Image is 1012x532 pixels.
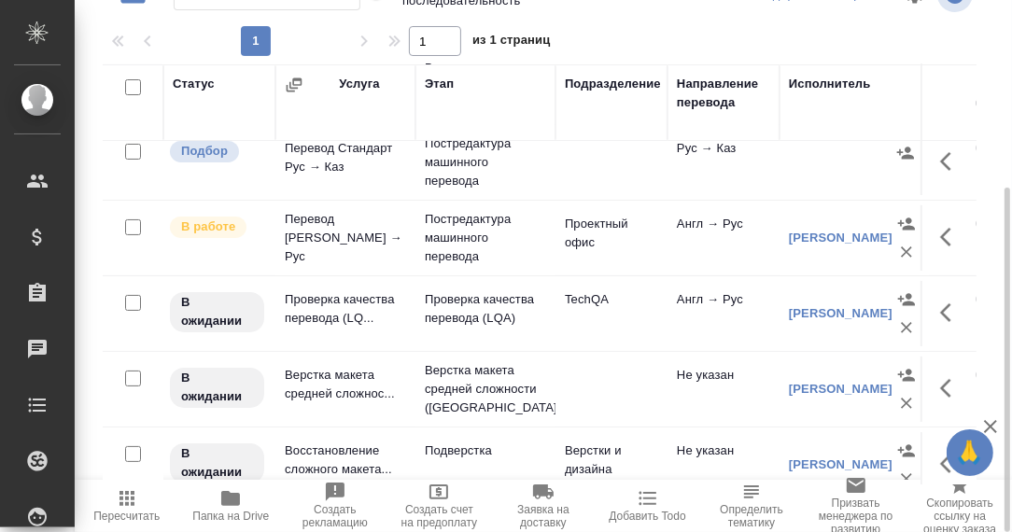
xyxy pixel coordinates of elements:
[181,369,253,406] p: В ожидании
[929,215,974,259] button: Здесь прячутся важные кнопки
[893,465,921,493] button: Удалить
[668,357,780,422] td: Не указан
[168,139,266,164] div: Можно подбирать исполнителей
[893,210,921,238] button: Назначить
[555,281,668,346] td: TechQA
[502,503,584,529] span: Заявка на доставку
[893,238,921,266] button: Удалить
[947,429,993,476] button: 🙏
[275,201,415,275] td: Перевод [PERSON_NAME] → Рус
[425,134,546,190] p: Постредактура машинного перевода
[181,142,228,161] p: Подбор
[192,510,269,523] span: Папка на Drive
[168,290,266,334] div: Исполнитель назначен, приступать к работе пока рано
[555,432,668,497] td: Верстки и дизайна
[789,382,893,396] a: [PERSON_NAME]
[668,432,780,497] td: Не указан
[285,76,303,94] button: Сгруппировать
[399,503,481,529] span: Создать счет на предоплату
[181,217,235,236] p: В работе
[668,130,780,195] td: Рус → Каз
[339,75,379,93] div: Услуга
[892,139,920,167] button: Назначить
[789,306,893,320] a: [PERSON_NAME]
[168,215,266,240] div: Исполнитель выполняет работу
[893,361,921,389] button: Назначить
[294,503,376,529] span: Создать рекламацию
[472,29,551,56] span: из 1 страниц
[181,444,253,482] p: В ожидании
[168,441,266,485] div: Исполнитель назначен, приступать к работе пока рано
[75,480,179,532] button: Пересчитать
[893,389,921,417] button: Удалить
[668,205,780,271] td: Англ → Рус
[173,75,215,93] div: Статус
[929,290,974,335] button: Здесь прячутся важные кнопки
[168,366,266,410] div: Исполнитель назначен, приступать к работе пока рано
[387,480,492,532] button: Создать счет на предоплату
[710,503,793,529] span: Определить тематику
[565,75,661,93] div: Подразделение
[954,433,986,472] span: 🙏
[929,441,974,486] button: Здесь прячутся важные кнопки
[596,480,700,532] button: Добавить Todo
[804,480,908,532] button: Призвать менеджера по развитию
[609,510,685,523] span: Добавить Todo
[425,361,546,417] p: Верстка макета средней сложности ([GEOGRAPHIC_DATA]...
[425,210,546,266] p: Постредактура машинного перевода
[789,75,871,93] div: Исполнитель
[275,281,415,346] td: Проверка качества перевода (LQ...
[275,130,415,195] td: Перевод Стандарт Рус → Каз
[699,480,804,532] button: Определить тематику
[179,480,284,532] button: Папка на Drive
[893,437,921,465] button: Назначить
[893,286,921,314] button: Назначить
[425,75,454,93] div: Этап
[425,290,546,328] p: Проверка качества перевода (LQA)
[677,75,770,112] div: Направление перевода
[491,480,596,532] button: Заявка на доставку
[181,293,253,330] p: В ожидании
[555,205,668,271] td: Проектный офис
[907,480,1012,532] button: Скопировать ссылку на оценку заказа
[283,480,387,532] button: Создать рекламацию
[275,432,415,497] td: Восстановление сложного макета...
[789,457,893,471] a: [PERSON_NAME]
[929,366,974,411] button: Здесь прячутся важные кнопки
[668,281,780,346] td: Англ → Рус
[929,139,974,184] button: Здесь прячутся важные кнопки
[93,510,160,523] span: Пересчитать
[789,231,893,245] a: [PERSON_NAME]
[425,441,546,460] p: Подверстка
[275,357,415,422] td: Верстка макета средней сложнос...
